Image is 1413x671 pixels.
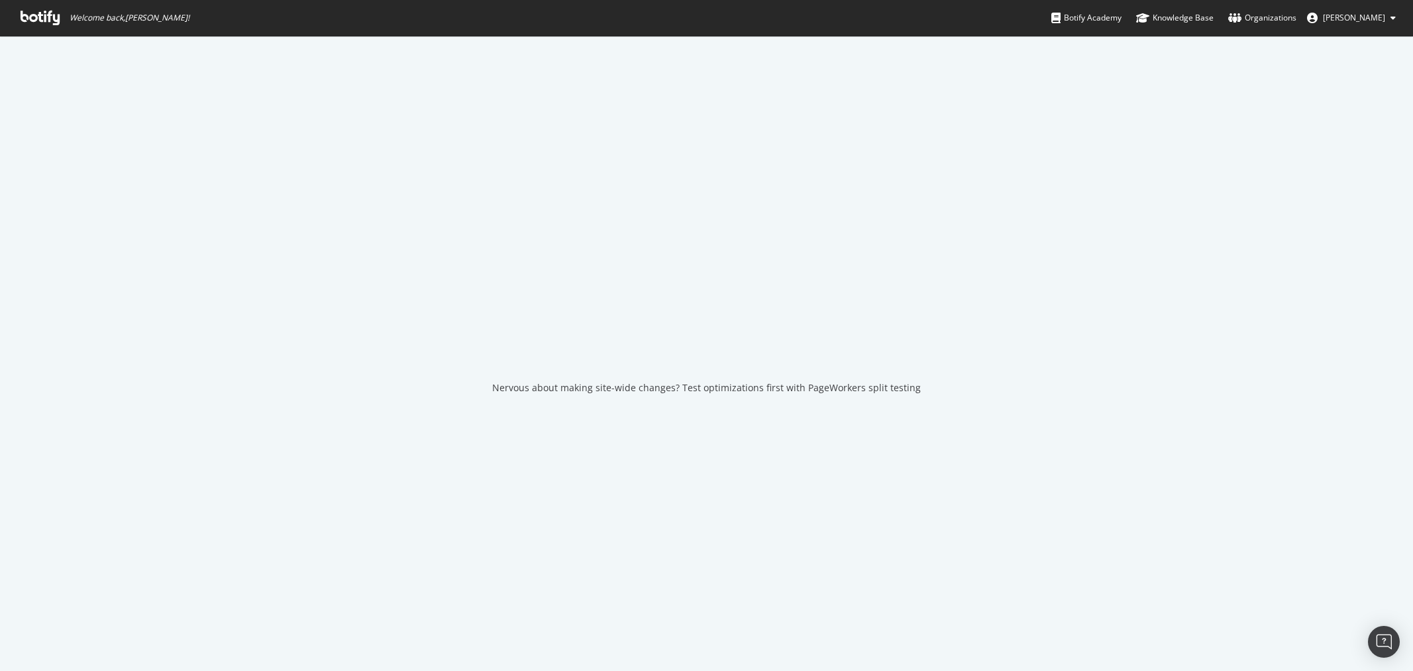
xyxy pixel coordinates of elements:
[1323,12,1385,23] span: Cousseau Victor
[70,13,189,23] span: Welcome back, [PERSON_NAME] !
[1296,7,1406,29] button: [PERSON_NAME]
[1368,626,1400,658] div: Open Intercom Messenger
[1136,11,1214,25] div: Knowledge Base
[1051,11,1122,25] div: Botify Academy
[492,381,921,395] div: Nervous about making site-wide changes? Test optimizations first with PageWorkers split testing
[1228,11,1296,25] div: Organizations
[659,312,755,360] div: animation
